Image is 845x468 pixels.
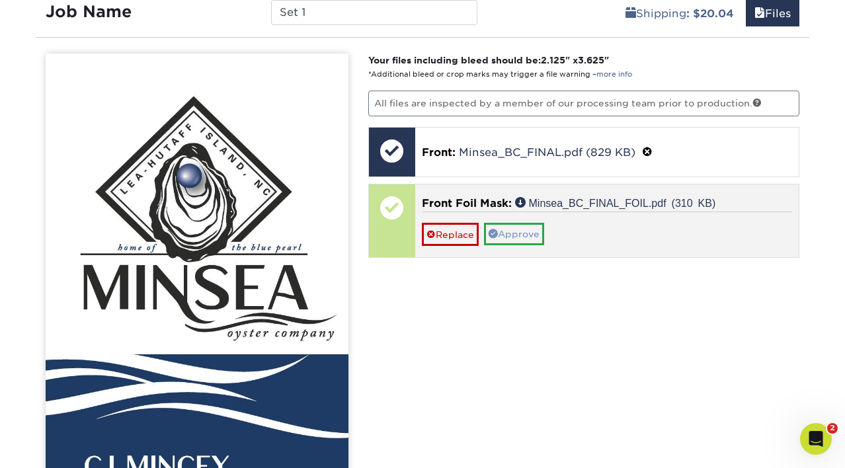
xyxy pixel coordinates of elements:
a: Minsea_BC_FINAL.pdf (829 KB) [459,146,635,159]
span: 2 [827,423,838,434]
a: more info [596,70,632,79]
span: Front: [422,146,456,159]
span: shipping [625,7,636,20]
iframe: Intercom live chat [800,423,832,455]
span: Front Foil Mask: [422,197,512,210]
span: files [754,7,765,20]
strong: Job Name [46,2,132,21]
strong: Your files including bleed should be: " x " [368,55,609,65]
b: : $20.04 [686,7,734,20]
small: *Additional bleed or crop marks may trigger a file warning – [368,70,632,79]
a: Minsea_BC_FINAL_FOIL.pdf (310 KB) [515,197,716,208]
a: Approve [484,223,544,245]
span: 2.125 [541,55,565,65]
a: Replace [422,223,479,246]
p: All files are inspected by a member of our processing team prior to production. [368,91,800,116]
span: 3.625 [578,55,604,65]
